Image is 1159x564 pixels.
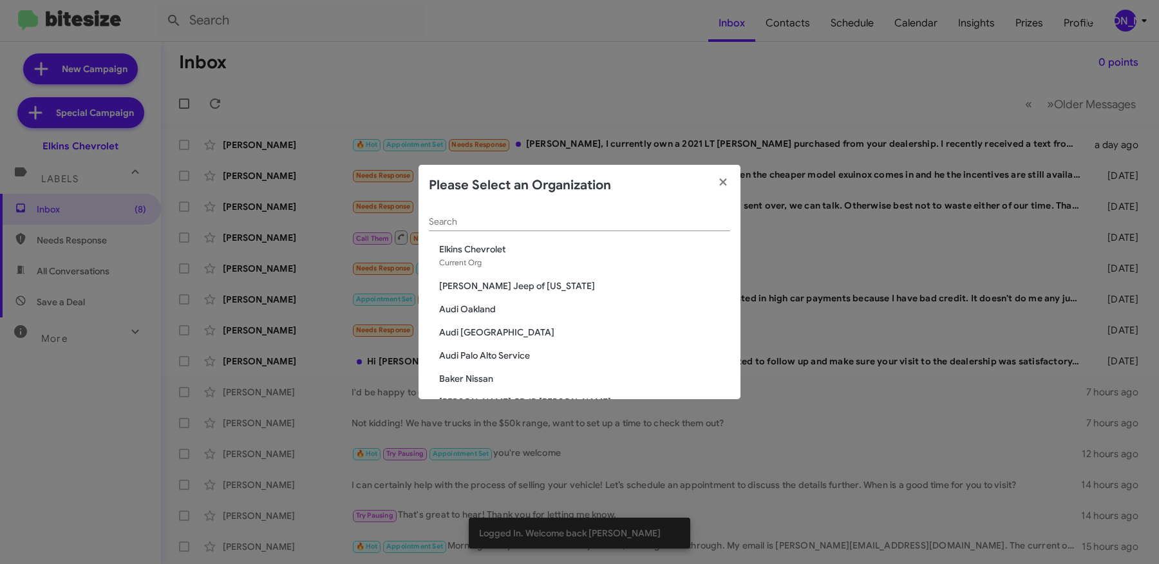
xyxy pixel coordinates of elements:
span: Audi [GEOGRAPHIC_DATA] [439,326,730,339]
span: Audi Palo Alto Service [439,349,730,362]
h2: Please Select an Organization [429,175,611,196]
span: Baker Nissan [439,372,730,385]
span: [PERSON_NAME] Jeep of [US_STATE] [439,279,730,292]
span: Audi Oakland [439,303,730,315]
span: Elkins Chevrolet [439,243,730,256]
span: Current Org [439,258,482,267]
span: [PERSON_NAME] CDJR [PERSON_NAME] [439,395,730,408]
